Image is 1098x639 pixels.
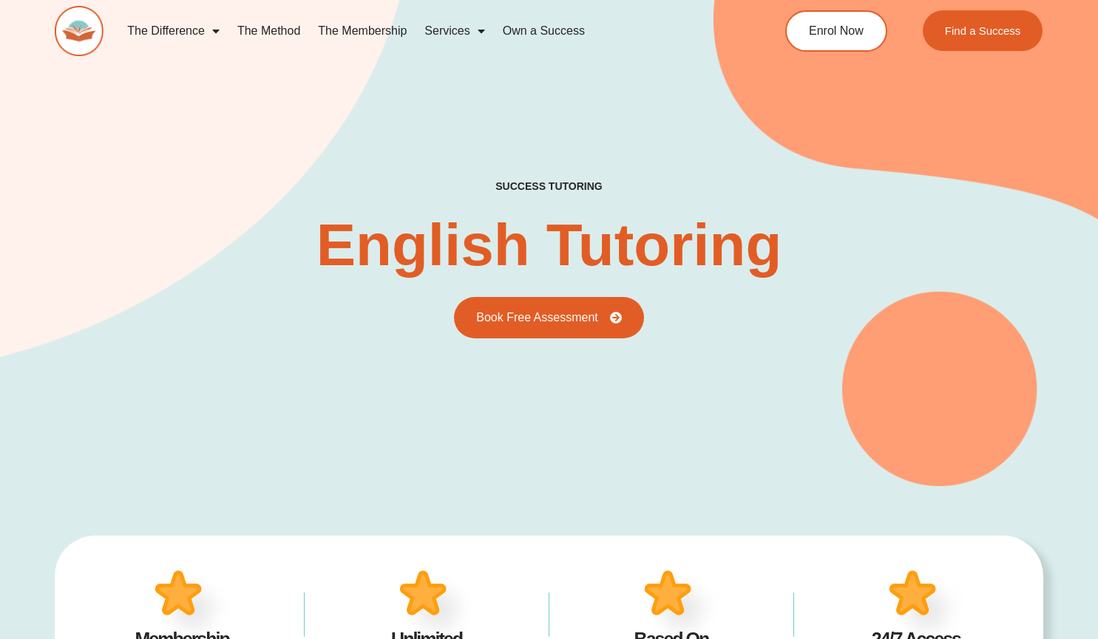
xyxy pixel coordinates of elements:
[316,216,782,275] h2: English Tutoring
[495,180,602,193] h2: success tutoring
[309,14,416,48] a: The Membership
[476,312,598,324] span: Book Free Assessment
[785,10,887,52] a: Enrol Now
[494,14,594,48] a: Own a Success
[454,297,644,338] a: Book Free Assessment
[416,14,493,48] a: Services
[923,10,1043,51] a: Find a Success
[118,14,728,48] nav: Menu
[118,14,228,48] a: The Difference
[228,14,309,48] a: The Method
[809,25,864,37] span: Enrol Now
[945,25,1021,36] span: Find a Success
